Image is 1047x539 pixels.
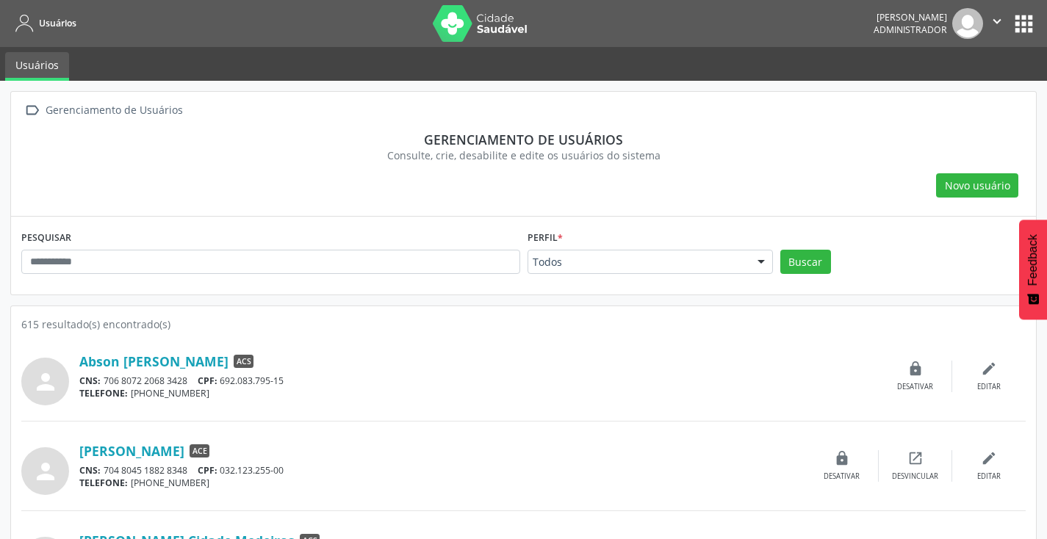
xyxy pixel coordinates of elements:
[32,148,1015,163] div: Consulte, crie, desabilite e edite os usuários do sistema
[981,450,997,466] i: edit
[10,11,76,35] a: Usuários
[1026,234,1040,286] span: Feedback
[79,387,128,399] span: TELEFONE:
[533,255,743,269] span: Todos
[79,464,101,477] span: CNS:
[874,11,947,23] div: [PERSON_NAME]
[79,477,805,489] div: [PHONE_NUMBER]
[989,13,1005,29] i: 
[780,250,831,275] button: Buscar
[981,361,997,377] i: edit
[32,369,59,395] i: person
[945,178,1010,193] span: Novo usuário
[79,387,879,399] div: [PHONE_NUMBER]
[952,8,983,39] img: img
[21,100,43,121] i: 
[874,23,947,36] span: Administrador
[190,444,209,457] span: ACE
[79,477,128,489] span: TELEFONE:
[234,355,253,368] span: ACS
[198,375,217,387] span: CPF:
[32,131,1015,148] div: Gerenciamento de usuários
[1011,11,1037,37] button: apps
[21,227,71,250] label: PESQUISAR
[43,100,185,121] div: Gerenciamento de Usuários
[983,8,1011,39] button: 
[977,471,1001,482] div: Editar
[79,353,229,369] a: Abson [PERSON_NAME]
[21,316,1026,332] div: 615 resultado(s) encontrado(s)
[528,227,563,250] label: Perfil
[824,471,860,482] div: Desativar
[907,450,924,466] i: open_in_new
[834,450,850,466] i: lock
[977,382,1001,392] div: Editar
[79,375,101,387] span: CNS:
[5,52,69,81] a: Usuários
[936,173,1018,198] button: Novo usuário
[79,443,184,459] a: [PERSON_NAME]
[21,100,185,121] a:  Gerenciamento de Usuários
[892,471,938,482] div: Desvincular
[32,458,59,485] i: person
[907,361,924,377] i: lock
[198,464,217,477] span: CPF:
[79,464,805,477] div: 704 8045 1882 8348 032.123.255-00
[1019,220,1047,319] button: Feedback - Mostrar pesquisa
[79,375,879,387] div: 706 8072 2068 3428 692.083.795-15
[897,382,933,392] div: Desativar
[39,17,76,29] span: Usuários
